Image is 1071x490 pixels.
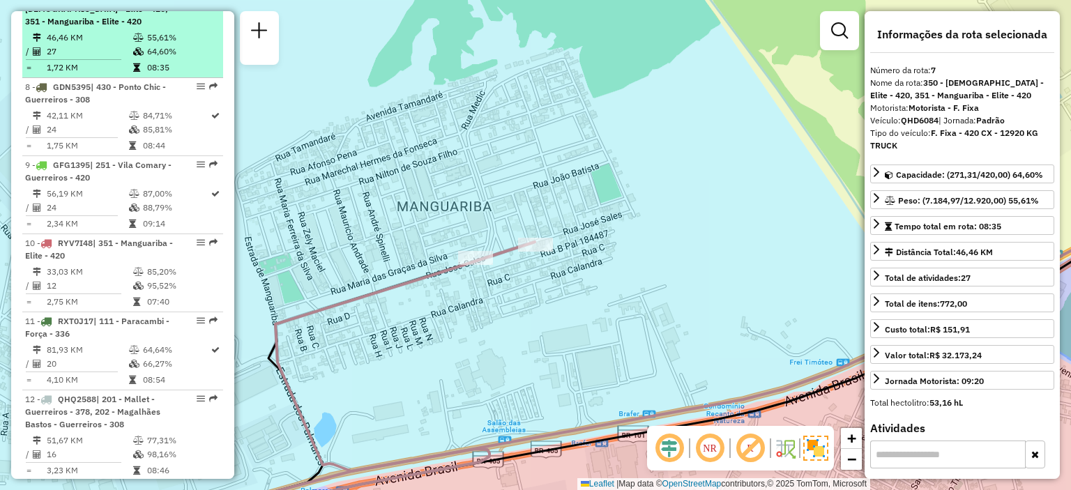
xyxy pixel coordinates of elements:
td: 08:35 [146,61,217,75]
div: Veículo: [870,114,1054,127]
a: Zoom out [841,449,862,470]
span: 46,46 KM [956,247,993,257]
td: 46,46 KM [46,31,132,45]
td: 64,64% [142,343,210,357]
span: + [847,429,856,447]
div: Total hectolitro: [870,397,1054,409]
td: 77,31% [146,434,217,447]
a: Total de atividades:27 [870,268,1054,286]
span: | 251 - Vila Comary - Guerreiros - 420 [25,160,172,183]
span: | 201 - Mallet - Guerreiros - 378, 202 - Magalhães Bastos - Guerreiros - 308 [25,394,160,429]
a: Zoom in [841,428,862,449]
em: Rota exportada [209,82,218,91]
a: Valor total:R$ 32.173,24 [870,345,1054,364]
td: 81,93 KM [46,343,128,357]
td: 24 [46,201,128,215]
i: Tempo total em rota [133,466,140,475]
span: | 351 - Manguariba - Elite - 420 [25,238,173,261]
td: 2,75 KM [46,295,132,309]
td: 07:40 [146,295,217,309]
span: | 111 - Paracambi - Força - 336 [25,316,169,339]
td: 66,27% [142,357,210,371]
td: / [25,201,32,215]
span: Capacidade: (271,31/420,00) 64,60% [896,169,1043,180]
em: Rota exportada [209,395,218,403]
td: = [25,373,32,387]
td: 08:46 [146,464,217,477]
div: Número da rota: [870,64,1054,77]
i: % de utilização da cubagem [129,360,139,368]
em: Opções [197,82,205,91]
i: Total de Atividades [33,282,41,290]
i: Total de Atividades [33,204,41,212]
td: = [25,295,32,309]
em: Rota exportada [209,238,218,247]
i: Tempo total em rota [133,298,140,306]
a: Distância Total:46,46 KM [870,242,1054,261]
td: / [25,279,32,293]
strong: 772,00 [940,298,967,309]
span: GFG1395 [53,160,90,170]
a: Leaflet [581,479,614,489]
em: Opções [197,395,205,403]
em: Opções [197,238,205,247]
a: OpenStreetMap [662,479,722,489]
div: Valor total: [885,349,982,362]
span: Total de atividades: [885,273,971,283]
td: 08:44 [142,139,210,153]
div: Motorista: [870,102,1054,114]
strong: F. Fixa - 420 CX - 12920 KG TRUCK [870,128,1038,151]
td: 27 [46,45,132,59]
strong: 53,16 hL [929,397,963,408]
td: 88,79% [142,201,210,215]
td: 08:54 [142,373,210,387]
div: Map data © contributors,© 2025 TomTom, Microsoft [577,478,870,490]
em: Rota exportada [209,316,218,325]
i: Total de Atividades [33,450,41,459]
td: = [25,464,32,477]
td: / [25,123,32,137]
strong: R$ 151,91 [930,324,970,335]
i: % de utilização da cubagem [129,125,139,134]
a: Capacidade: (271,31/420,00) 64,60% [870,164,1054,183]
i: Tempo total em rota [133,63,140,72]
i: Rota otimizada [211,346,220,354]
strong: 350 - [DEMOGRAPHIC_DATA] - Elite - 420, 351 - Manguariba - Elite - 420 [870,77,1044,100]
td: 98,16% [146,447,217,461]
i: Rota otimizada [211,112,220,120]
span: Exibir rótulo [734,431,767,465]
td: 84,71% [142,109,210,123]
td: = [25,217,32,231]
i: Tempo total em rota [129,376,136,384]
div: Nome da rota: [870,77,1054,102]
td: = [25,61,32,75]
i: Distância Total [33,33,41,42]
td: 3,23 KM [46,464,132,477]
span: QHQ2588 [58,394,96,404]
i: Distância Total [33,346,41,354]
td: 12 [46,279,132,293]
i: Tempo total em rota [129,220,136,228]
td: / [25,447,32,461]
em: Rota exportada [209,160,218,169]
a: Jornada Motorista: 09:20 [870,371,1054,390]
td: 16 [46,447,132,461]
i: % de utilização da cubagem [129,204,139,212]
em: Opções [197,316,205,325]
strong: R$ 32.173,24 [929,350,982,360]
span: | 430 - Ponto Chic - Guerreiros - 308 [25,82,166,105]
i: Total de Atividades [33,360,41,368]
td: 42,11 KM [46,109,128,123]
img: Fluxo de ruas [774,437,796,459]
i: Total de Atividades [33,47,41,56]
i: Distância Total [33,112,41,120]
h4: Informações da rota selecionada [870,28,1054,41]
strong: 27 [961,273,971,283]
td: 95,52% [146,279,217,293]
span: RXT0J17 [58,316,93,326]
td: 85,20% [146,265,217,279]
td: 09:14 [142,217,210,231]
i: Distância Total [33,268,41,276]
img: Exibir/Ocultar setores [803,436,828,461]
i: % de utilização do peso [133,268,144,276]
